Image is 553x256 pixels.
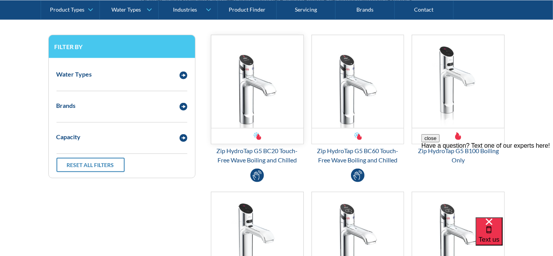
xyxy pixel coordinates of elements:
a: Zip HydroTap G5 B100 Boiling OnlyZip HydroTap G5 B100 Boiling Only [412,35,505,165]
div: Water Types [111,6,141,13]
div: Capacity [56,132,81,142]
div: Brands [56,101,76,110]
a: Reset all filters [56,158,125,172]
iframe: podium webchat widget prompt [421,134,553,227]
img: Zip HydroTap G5 BC60 Touch-Free Wave Boiling and Chilled [312,35,404,128]
iframe: podium webchat widget bubble [476,217,553,256]
h3: Filter by [55,43,189,50]
div: Industries [173,6,197,13]
div: Zip HydroTap G5 B100 Boiling Only [412,146,505,165]
div: Zip HydroTap G5 BC20 Touch-Free Wave Boiling and Chilled [211,146,304,165]
a: Zip HydroTap G5 BC20 Touch-Free Wave Boiling and ChilledZip HydroTap G5 BC20 Touch-Free Wave Boil... [211,35,304,165]
img: Zip HydroTap G5 B100 Boiling Only [412,35,504,128]
div: Zip HydroTap G5 BC60 Touch-Free Wave Boiling and Chilled [312,146,404,165]
div: Water Types [56,70,92,79]
div: Product Types [50,6,84,13]
img: Zip HydroTap G5 BC20 Touch-Free Wave Boiling and Chilled [211,35,303,128]
a: Zip HydroTap G5 BC60 Touch-Free Wave Boiling and ChilledZip HydroTap G5 BC60 Touch-Free Wave Boil... [312,35,404,165]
